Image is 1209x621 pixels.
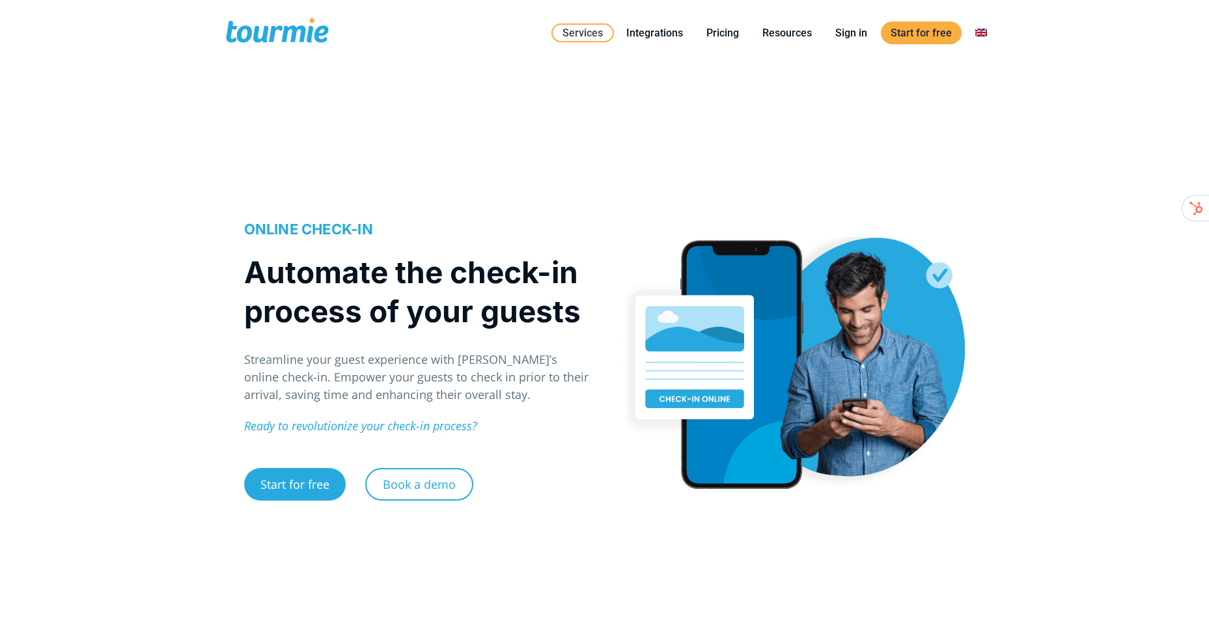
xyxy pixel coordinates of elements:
[753,25,822,41] a: Resources
[966,25,997,41] a: Switch to
[551,23,614,42] a: Services
[617,25,693,41] a: Integrations
[244,468,346,501] a: Start for free
[244,418,477,434] em: Ready to revolutionize your check-in process?
[365,468,473,501] a: Book a demo
[826,25,877,41] a: Sign in
[881,21,962,44] a: Start for free
[244,253,591,331] h1: Automate the check-in process of your guests
[697,25,749,41] a: Pricing
[244,221,373,238] span: ONLINE CHECK-IN
[244,351,591,404] p: Streamline your guest experience with [PERSON_NAME]’s online check-in. Empower your guests to che...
